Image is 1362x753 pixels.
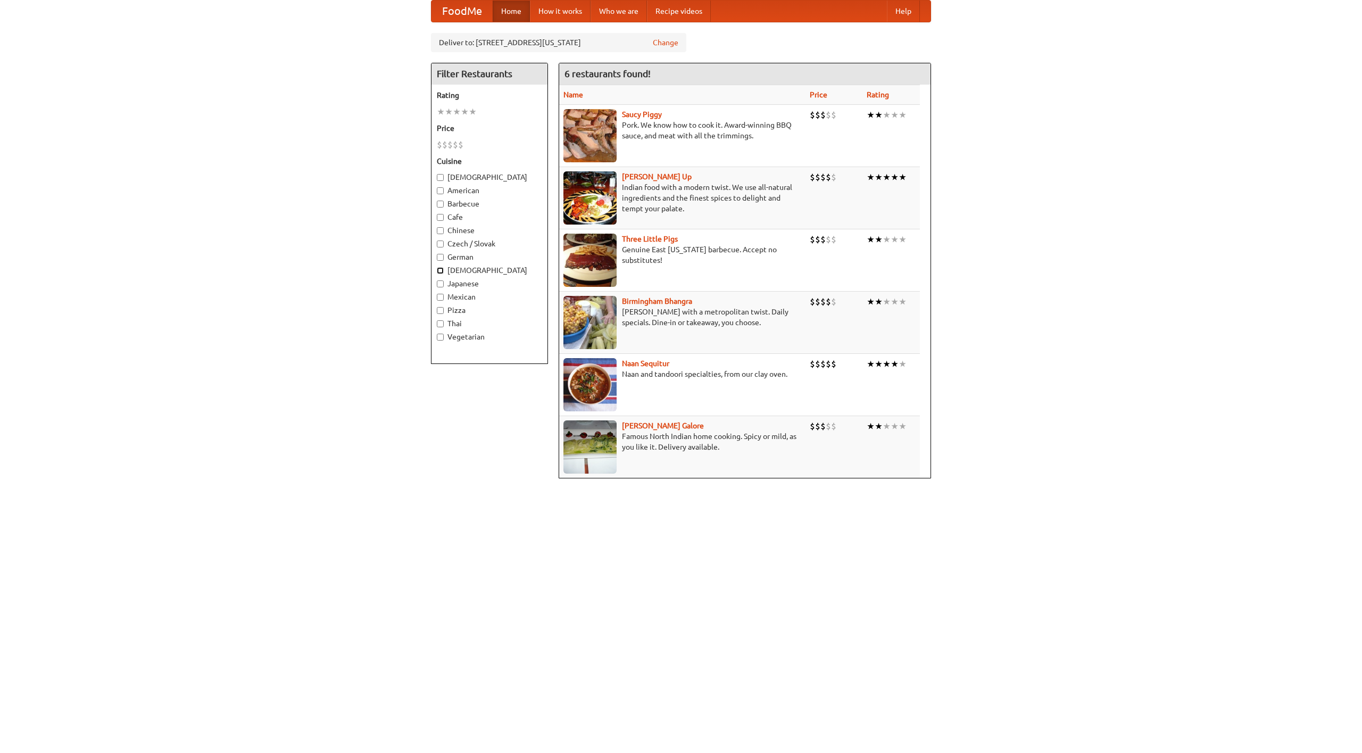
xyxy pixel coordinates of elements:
[437,252,542,262] label: German
[437,214,444,221] input: Cafe
[831,109,836,121] li: $
[875,420,883,432] li: ★
[831,234,836,245] li: $
[622,110,662,119] a: Saucy Piggy
[875,296,883,308] li: ★
[563,120,801,141] p: Pork. We know how to cook it. Award-winning BBQ sauce, and meat with all the trimmings.
[437,267,444,274] input: [DEMOGRAPHIC_DATA]
[891,171,899,183] li: ★
[437,294,444,301] input: Mexican
[622,297,692,305] a: Birmingham Bhangra
[887,1,920,22] a: Help
[437,225,542,236] label: Chinese
[867,358,875,370] li: ★
[437,292,542,302] label: Mexican
[437,305,542,316] label: Pizza
[591,1,647,22] a: Who we are
[437,307,444,314] input: Pizza
[431,63,547,85] h4: Filter Restaurants
[653,37,678,48] a: Change
[826,171,831,183] li: $
[437,156,542,167] h5: Cuisine
[445,106,453,118] li: ★
[563,431,801,452] p: Famous North Indian home cooking. Spicy or mild, as you like it. Delivery available.
[437,198,542,209] label: Barbecue
[867,296,875,308] li: ★
[563,171,617,225] img: curryup.jpg
[826,358,831,370] li: $
[437,185,542,196] label: American
[820,296,826,308] li: $
[883,171,891,183] li: ★
[458,139,463,151] li: $
[622,235,678,243] a: Three Little Pigs
[563,182,801,214] p: Indian food with a modern twist. We use all-natural ingredients and the finest spices to delight ...
[899,358,907,370] li: ★
[622,359,669,368] a: Naan Sequitur
[437,318,542,329] label: Thai
[622,421,704,430] b: [PERSON_NAME] Galore
[815,171,820,183] li: $
[891,296,899,308] li: ★
[437,212,542,222] label: Cafe
[810,109,815,121] li: $
[437,241,444,247] input: Czech / Slovak
[563,296,617,349] img: bhangra.jpg
[810,420,815,432] li: $
[815,296,820,308] li: $
[899,420,907,432] li: ★
[831,171,836,183] li: $
[875,358,883,370] li: ★
[826,420,831,432] li: $
[437,139,442,151] li: $
[867,420,875,432] li: ★
[431,33,686,52] div: Deliver to: [STREET_ADDRESS][US_STATE]
[831,420,836,432] li: $
[883,109,891,121] li: ★
[810,358,815,370] li: $
[820,171,826,183] li: $
[437,172,542,183] label: [DEMOGRAPHIC_DATA]
[891,109,899,121] li: ★
[815,420,820,432] li: $
[815,109,820,121] li: $
[826,234,831,245] li: $
[883,420,891,432] li: ★
[437,123,542,134] h5: Price
[899,234,907,245] li: ★
[622,172,692,181] a: [PERSON_NAME] Up
[437,265,542,276] label: [DEMOGRAPHIC_DATA]
[437,201,444,208] input: Barbecue
[437,278,542,289] label: Japanese
[437,254,444,261] input: German
[883,358,891,370] li: ★
[453,106,461,118] li: ★
[493,1,530,22] a: Home
[820,420,826,432] li: $
[469,106,477,118] li: ★
[437,174,444,181] input: [DEMOGRAPHIC_DATA]
[867,109,875,121] li: ★
[431,1,493,22] a: FoodMe
[563,307,801,328] p: [PERSON_NAME] with a metropolitan twist. Daily specials. Dine-in or takeaway, you choose.
[461,106,469,118] li: ★
[820,358,826,370] li: $
[820,109,826,121] li: $
[831,296,836,308] li: $
[810,90,827,99] a: Price
[899,296,907,308] li: ★
[563,420,617,474] img: currygalore.jpg
[437,187,444,194] input: American
[867,90,889,99] a: Rating
[826,109,831,121] li: $
[899,109,907,121] li: ★
[437,280,444,287] input: Japanese
[442,139,447,151] li: $
[437,320,444,327] input: Thai
[815,358,820,370] li: $
[820,234,826,245] li: $
[437,332,542,342] label: Vegetarian
[867,171,875,183] li: ★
